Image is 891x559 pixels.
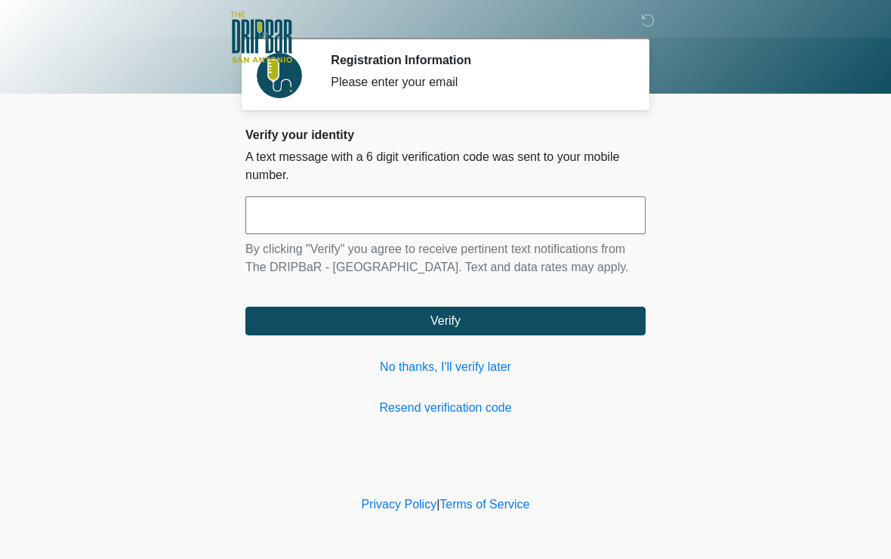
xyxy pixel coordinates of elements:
[331,73,623,91] div: Please enter your email
[245,148,646,184] p: A text message with a 6 digit verification code was sent to your mobile number.
[245,307,646,335] button: Verify
[439,498,529,511] a: Terms of Service
[245,399,646,417] a: Resend verification code
[245,128,646,142] h2: Verify your identity
[245,358,646,376] a: No thanks, I'll verify later
[436,498,439,511] a: |
[245,240,646,276] p: By clicking "Verify" you agree to receive pertinent text notifications from The DRIPBaR - [GEOGRA...
[257,53,302,98] img: Agent Avatar
[362,498,437,511] a: Privacy Policy
[230,11,292,64] img: The DRIPBaR - San Antonio Fossil Creek Logo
